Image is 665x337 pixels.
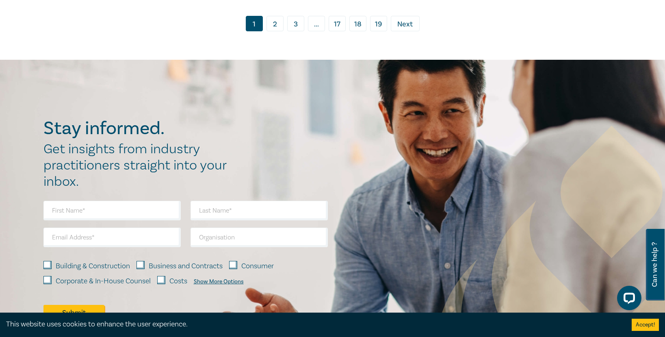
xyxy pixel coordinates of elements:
[651,234,659,296] span: Can we help ?
[370,16,387,31] a: 19
[43,118,235,139] h2: Stay informed.
[43,201,181,220] input: First Name*
[191,201,328,220] input: Last Name*
[287,16,304,31] a: 3
[149,261,223,272] label: Business and Contracts
[169,276,187,287] label: Costs
[241,261,274,272] label: Consumer
[56,261,130,272] label: Building & Construction
[611,283,645,317] iframe: LiveChat chat widget
[43,305,104,320] button: Submit
[6,319,620,330] div: This website uses cookies to enhance the user experience.
[632,319,659,331] button: Accept cookies
[56,276,151,287] label: Corporate & In-House Counsel
[391,16,420,31] a: Next
[329,16,346,31] a: 17
[397,19,413,30] span: Next
[246,16,263,31] a: 1
[308,16,325,31] span: ...
[266,16,284,31] a: 2
[194,278,244,285] div: Show More Options
[43,228,181,247] input: Email Address*
[191,228,328,247] input: Organisation
[43,141,235,190] h2: Get insights from industry practitioners straight into your inbox.
[349,16,366,31] a: 18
